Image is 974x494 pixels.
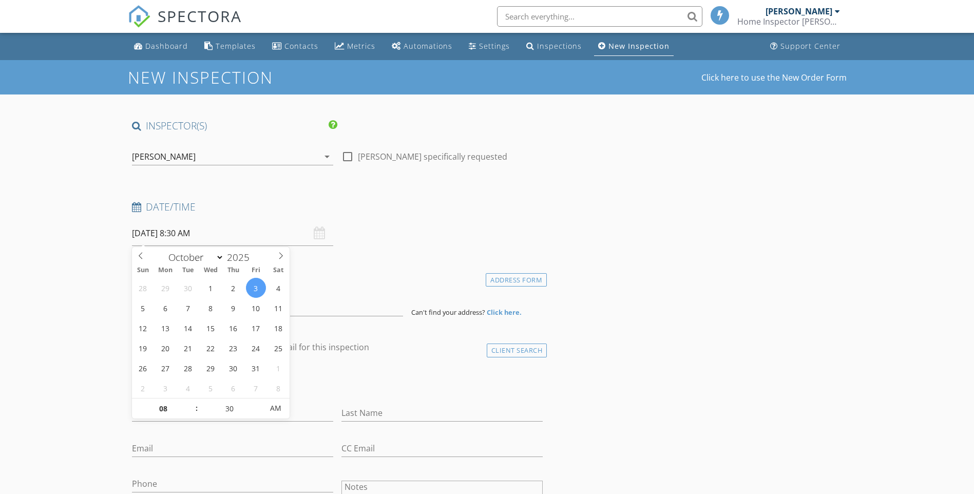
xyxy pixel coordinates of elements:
[145,41,188,51] div: Dashboard
[128,5,150,28] img: The Best Home Inspection Software - Spectora
[497,6,702,27] input: Search everything...
[156,378,176,398] span: November 3, 2025
[130,37,192,56] a: Dashboard
[486,273,547,287] div: Address Form
[321,150,333,163] i: arrow_drop_down
[269,278,289,298] span: October 4, 2025
[269,298,289,318] span: October 11, 2025
[766,6,832,16] div: [PERSON_NAME]
[201,278,221,298] span: October 1, 2025
[223,338,243,358] span: October 23, 2025
[201,318,221,338] span: October 15, 2025
[522,37,586,56] a: Inspections
[128,68,355,86] h1: New Inspection
[178,298,198,318] span: October 7, 2025
[537,41,582,51] div: Inspections
[133,358,153,378] span: October 26, 2025
[388,37,456,56] a: Automations (Basic)
[331,37,379,56] a: Metrics
[246,278,266,298] span: October 3, 2025
[132,221,333,246] input: Select date
[195,398,198,419] span: :
[133,378,153,398] span: November 2, 2025
[132,267,155,274] span: Sun
[133,338,153,358] span: October 19, 2025
[246,378,266,398] span: November 7, 2025
[178,338,198,358] span: October 21, 2025
[128,14,242,35] a: SPECTORA
[487,344,547,357] div: Client Search
[223,318,243,338] span: October 16, 2025
[211,342,369,352] label: Enable Client CC email for this inspection
[465,37,514,56] a: Settings
[347,41,375,51] div: Metrics
[269,358,289,378] span: November 1, 2025
[178,358,198,378] span: October 28, 2025
[358,151,507,162] label: [PERSON_NAME] specifically requested
[269,378,289,398] span: November 8, 2025
[608,41,670,51] div: New Inspection
[269,318,289,338] span: October 18, 2025
[156,298,176,318] span: October 6, 2025
[178,378,198,398] span: November 4, 2025
[487,308,522,317] strong: Click here.
[244,267,267,274] span: Fri
[154,267,177,274] span: Mon
[177,267,199,274] span: Tue
[268,37,322,56] a: Contacts
[158,5,242,27] span: SPECTORA
[766,37,845,56] a: Support Center
[404,41,452,51] div: Automations
[156,338,176,358] span: October 20, 2025
[199,267,222,274] span: Wed
[284,41,318,51] div: Contacts
[178,318,198,338] span: October 14, 2025
[223,278,243,298] span: October 2, 2025
[246,338,266,358] span: October 24, 2025
[479,41,510,51] div: Settings
[132,200,543,214] h4: Date/Time
[200,37,260,56] a: Templates
[201,378,221,398] span: November 5, 2025
[133,298,153,318] span: October 5, 2025
[178,278,198,298] span: September 30, 2025
[223,378,243,398] span: November 6, 2025
[246,318,266,338] span: October 17, 2025
[246,298,266,318] span: October 10, 2025
[594,37,674,56] a: New Inspection
[156,278,176,298] span: September 29, 2025
[267,267,290,274] span: Sat
[223,298,243,318] span: October 9, 2025
[201,338,221,358] span: October 22, 2025
[133,278,153,298] span: September 28, 2025
[222,267,244,274] span: Thu
[156,358,176,378] span: October 27, 2025
[223,358,243,378] span: October 30, 2025
[269,338,289,358] span: October 25, 2025
[132,152,196,161] div: [PERSON_NAME]
[132,119,337,132] h4: INSPECTOR(S)
[216,41,256,51] div: Templates
[261,398,290,419] span: Click to toggle
[156,318,176,338] span: October 13, 2025
[201,298,221,318] span: October 8, 2025
[737,16,840,27] div: Home Inspector Jones LLC
[224,251,258,264] input: Year
[133,318,153,338] span: October 12, 2025
[780,41,841,51] div: Support Center
[132,271,543,284] h4: Location
[701,73,847,82] a: Click here to use the New Order Form
[201,358,221,378] span: October 29, 2025
[411,308,485,317] span: Can't find your address?
[246,358,266,378] span: October 31, 2025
